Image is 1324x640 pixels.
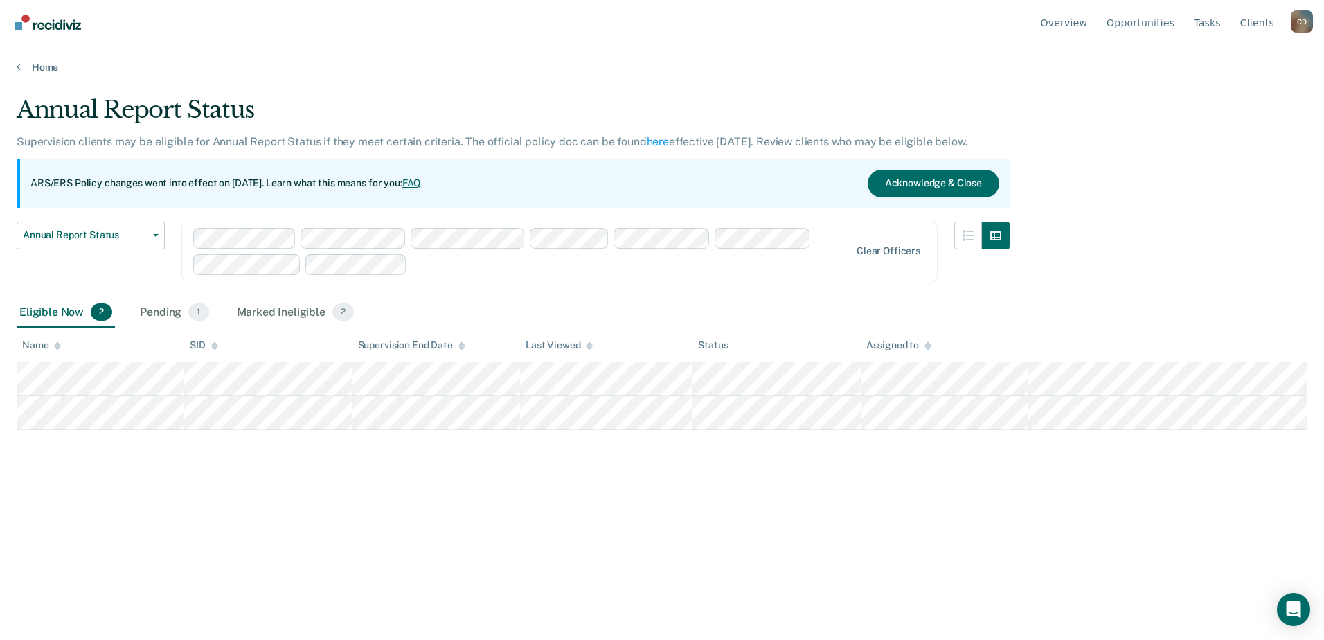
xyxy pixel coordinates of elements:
[17,298,115,328] div: Eligible Now2
[17,135,967,148] p: Supervision clients may be eligible for Annual Report Status if they meet certain criteria. The o...
[857,245,920,257] div: Clear officers
[188,303,208,321] span: 1
[647,135,669,148] a: here
[190,339,218,351] div: SID
[22,339,61,351] div: Name
[17,96,1010,135] div: Annual Report Status
[1277,593,1310,626] div: Open Intercom Messenger
[17,61,1307,73] a: Home
[17,222,165,249] button: Annual Report Status
[332,303,354,321] span: 2
[866,339,931,351] div: Assigned to
[868,170,999,197] button: Acknowledge & Close
[234,298,357,328] div: Marked Ineligible2
[1291,10,1313,33] div: C D
[402,177,422,188] a: FAQ
[358,339,465,351] div: Supervision End Date
[91,303,112,321] span: 2
[30,177,421,190] p: ARS/ERS Policy changes went into effect on [DATE]. Learn what this means for you:
[1291,10,1313,33] button: Profile dropdown button
[698,339,728,351] div: Status
[15,15,81,30] img: Recidiviz
[23,229,147,241] span: Annual Report Status
[526,339,593,351] div: Last Viewed
[137,298,211,328] div: Pending1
